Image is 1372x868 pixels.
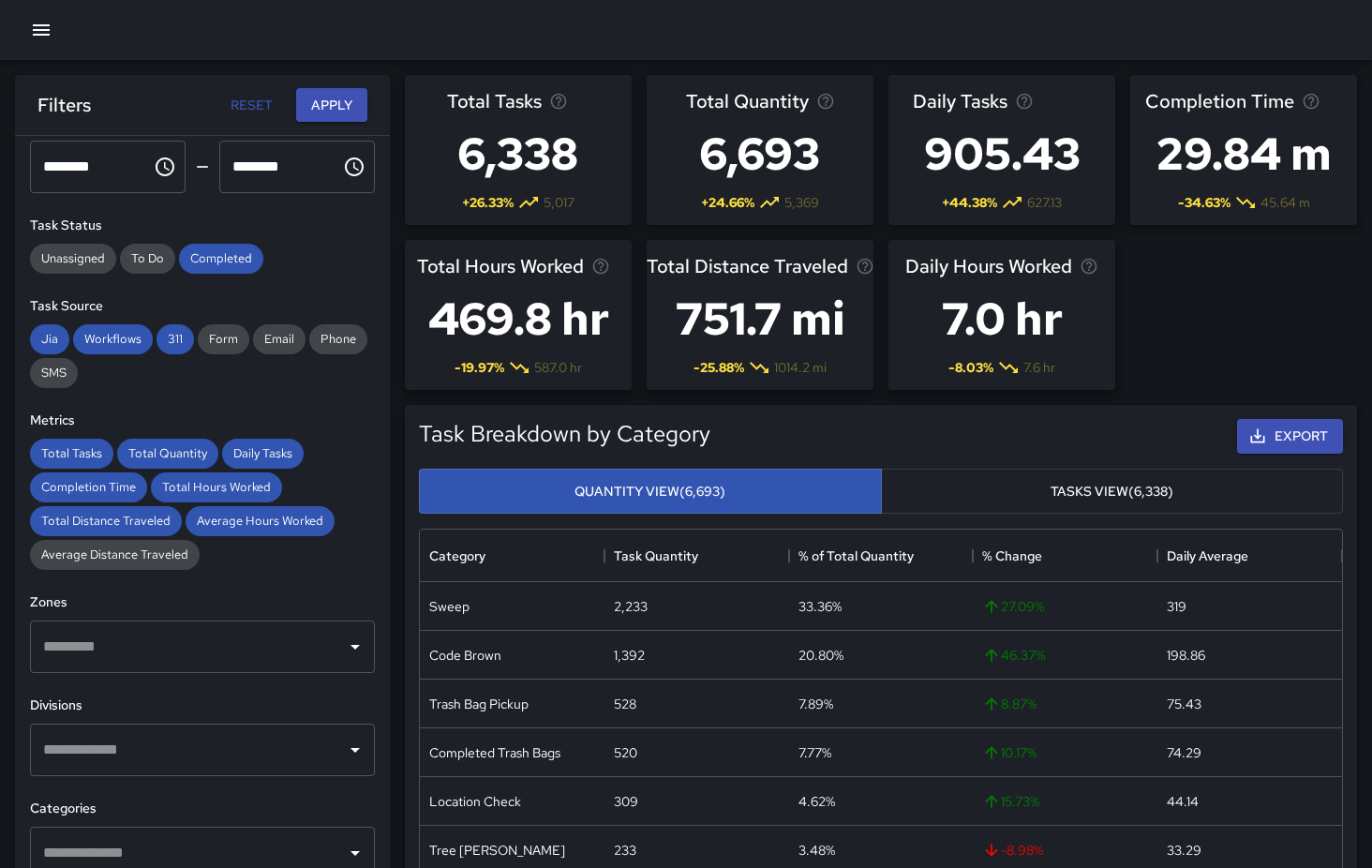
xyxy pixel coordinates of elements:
[948,358,993,377] span: -8.03 %
[798,743,831,762] div: 7.77%
[982,695,1036,713] span: 8.87 %
[686,116,835,191] h3: 6,693
[647,281,874,356] h3: 751.7 mi
[336,148,373,186] button: Choose time, selected time is 11:59 PM
[429,530,485,582] div: Category
[1167,841,1201,860] div: 33.29
[856,257,874,276] svg: Total distance traveled by all workers while working on tasks in the selected time period, based ...
[647,251,848,281] span: Total Distance Traveled
[789,530,974,582] div: % of Total Quantity
[30,445,113,461] span: Total Tasks
[429,743,560,762] div: Completed Trash Bags
[982,792,1039,811] span: 15.73 %
[614,743,637,762] div: 520
[614,530,698,582] div: Task Quantity
[982,530,1042,582] div: % Change
[30,250,116,266] span: Unassigned
[549,92,568,111] svg: Total number of tasks in the selected period, compared to the previous period.
[798,530,914,582] div: % of Total Quantity
[419,469,882,515] button: Quantity View(6,693)
[1157,530,1342,582] div: Daily Average
[30,358,78,388] div: SMS
[221,88,281,123] button: Reset
[534,358,582,377] span: 587.0 hr
[429,695,529,713] div: Trash Bag Pickup
[701,193,754,212] span: + 24.66 %
[1080,257,1098,276] svg: Average hours worked on tasks in the selected time period, per worker, per day, based on GPS data.
[1167,743,1201,762] div: 74.29
[942,193,997,212] span: + 44.38 %
[30,506,182,536] div: Total Distance Traveled
[982,841,1043,860] span: -8.98 %
[342,840,368,866] button: Open
[73,324,153,354] div: Workflows
[693,358,744,377] span: -25.88 %
[614,695,636,713] div: 528
[30,331,69,347] span: Jia
[429,841,565,860] div: Tree Wells
[157,324,194,354] div: 311
[982,743,1036,762] span: 10.17 %
[30,244,116,274] div: Unassigned
[30,296,375,317] h6: Task Source
[30,439,113,469] div: Total Tasks
[462,193,514,212] span: + 26.33 %
[30,513,182,529] span: Total Distance Traveled
[30,365,78,381] span: SMS
[30,324,69,354] div: Jia
[1167,792,1199,811] div: 44.14
[73,331,153,347] span: Workflows
[798,792,835,811] div: 4.62%
[447,86,542,116] span: Total Tasks
[120,244,175,274] div: To Do
[614,646,645,665] div: 1,392
[686,86,809,116] span: Total Quantity
[982,646,1045,665] span: 46.37 %
[151,472,282,502] div: Total Hours Worked
[1145,116,1343,191] h3: 29.84 m
[1167,695,1201,713] div: 75.43
[198,331,249,347] span: Form
[342,737,368,763] button: Open
[1178,193,1230,212] span: -34.63 %
[1167,646,1205,665] div: 198.86
[1023,358,1055,377] span: 7.6 hr
[429,646,501,665] div: Code Brown
[179,244,263,274] div: Completed
[905,281,1098,356] h3: 7.0 hr
[417,281,620,356] h3: 469.8 hr
[30,411,375,431] h6: Metrics
[296,88,367,123] button: Apply
[30,216,375,236] h6: Task Status
[604,530,789,582] div: Task Quantity
[420,530,604,582] div: Category
[419,419,710,449] h5: Task Breakdown by Category
[117,439,218,469] div: Total Quantity
[30,799,375,819] h6: Categories
[30,696,375,716] h6: Divisions
[222,445,304,461] span: Daily Tasks
[614,792,638,811] div: 309
[253,324,306,354] div: Email
[447,116,589,191] h3: 6,338
[30,479,147,495] span: Completion Time
[429,597,470,616] div: Sweep
[774,358,827,377] span: 1014.2 mi
[784,193,819,212] span: 5,369
[1015,92,1034,111] svg: Average number of tasks per day in the selected period, compared to the previous period.
[905,251,1072,281] span: Daily Hours Worked
[798,695,833,713] div: 7.89%
[1167,530,1248,582] div: Daily Average
[342,634,368,660] button: Open
[30,472,147,502] div: Completion Time
[798,597,842,616] div: 33.36%
[186,513,335,529] span: Average Hours Worked
[198,324,249,354] div: Form
[973,530,1157,582] div: % Change
[544,193,574,212] span: 5,017
[179,250,263,266] span: Completed
[120,250,175,266] span: To Do
[186,506,335,536] div: Average Hours Worked
[816,92,835,111] svg: Total task quantity in the selected period, compared to the previous period.
[157,331,194,347] span: 311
